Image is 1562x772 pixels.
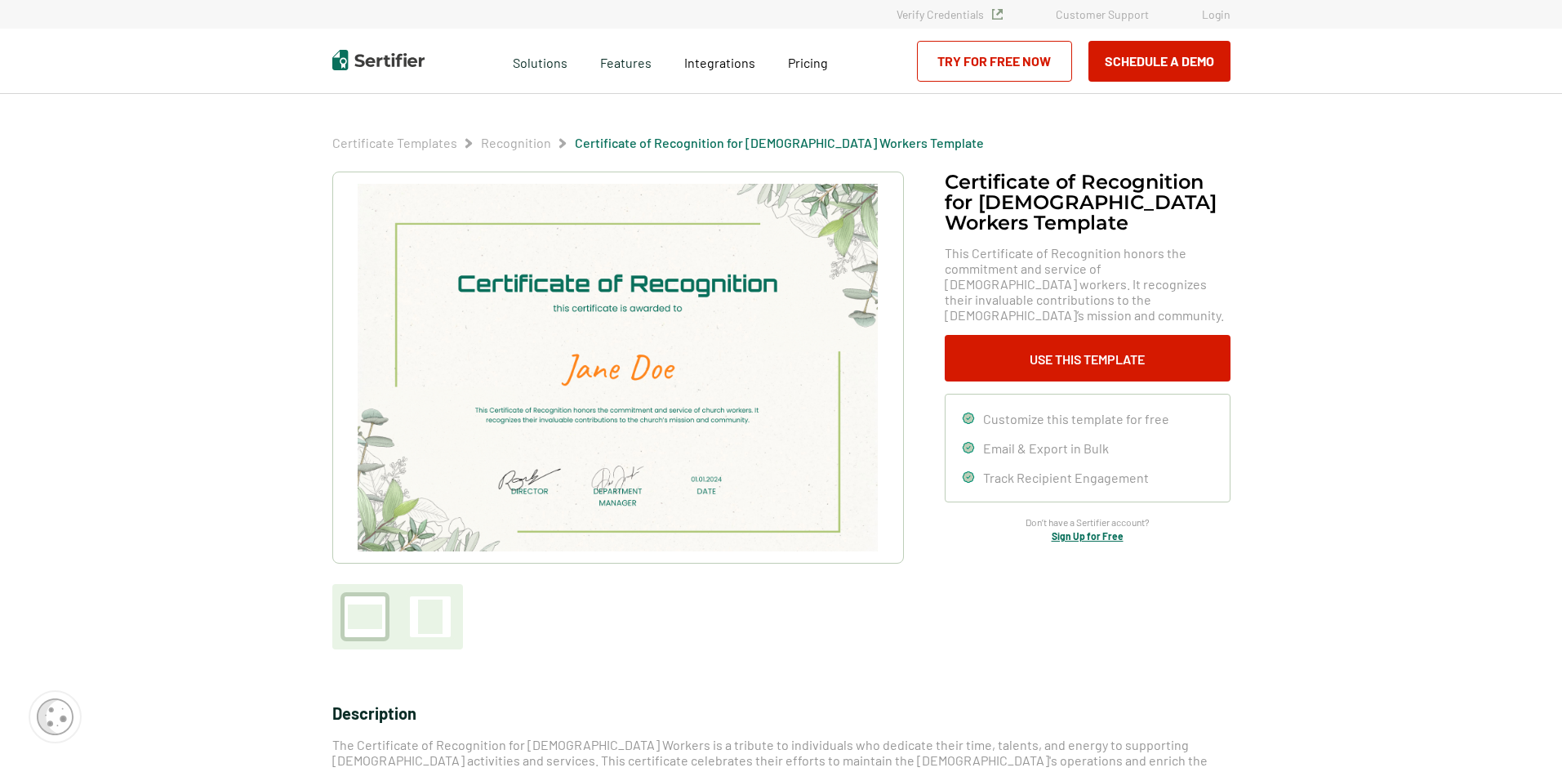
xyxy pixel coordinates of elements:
[332,135,984,151] div: Breadcrumb
[684,55,755,70] span: Integrations
[788,55,828,70] span: Pricing
[332,135,457,150] a: Certificate Templates
[1052,530,1124,542] a: Sign Up for Free
[945,172,1230,233] h1: Certificate of Recognition for [DEMOGRAPHIC_DATA] Workers Template
[332,50,425,70] img: Sertifier | Digital Credentialing Platform
[1088,41,1230,82] button: Schedule a Demo
[332,135,457,151] span: Certificate Templates
[332,703,416,723] span: Description
[575,135,984,151] span: Certificate of Recognition for [DEMOGRAPHIC_DATA] Workers Template
[983,411,1169,426] span: Customize this template for free
[897,7,1003,21] a: Verify Credentials
[945,245,1230,323] span: This Certificate of Recognition honors the commitment and service of [DEMOGRAPHIC_DATA] workers. ...
[1202,7,1230,21] a: Login
[983,440,1109,456] span: Email & Export in Bulk
[600,51,652,71] span: Features
[983,470,1149,485] span: Track Recipient Engagement
[917,41,1072,82] a: Try for Free Now
[358,184,877,551] img: Certificate of Recognition for Church Workers Template
[513,51,567,71] span: Solutions
[1026,515,1150,530] span: Don’t have a Sertifier account?
[945,335,1230,382] button: Use This Template
[992,9,1003,20] img: Verified
[1480,694,1562,772] iframe: Chat Widget
[684,51,755,71] a: Integrations
[481,135,551,150] a: Recognition
[37,698,73,735] img: Cookie Popup Icon
[481,135,551,151] span: Recognition
[788,51,828,71] a: Pricing
[1056,7,1149,21] a: Customer Support
[575,135,984,150] a: Certificate of Recognition for [DEMOGRAPHIC_DATA] Workers Template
